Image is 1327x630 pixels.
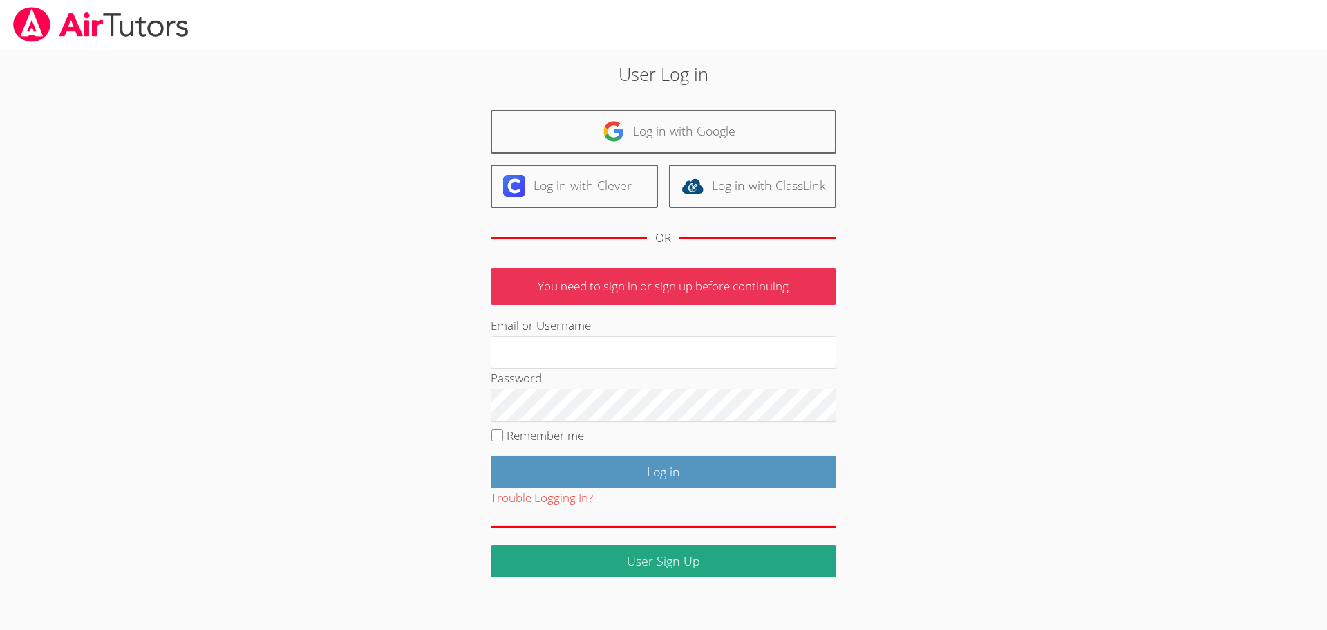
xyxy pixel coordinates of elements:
label: Email or Username [491,317,591,333]
h2: User Log in [305,61,1022,87]
input: Log in [491,456,836,488]
a: Log in with ClassLink [669,165,836,208]
a: Log in with Clever [491,165,658,208]
img: clever-logo-6eab21bc6e7a338710f1a6ff85c0baf02591cd810cc4098c63d3a4b26e2feb20.svg [503,175,525,197]
img: airtutors_banner-c4298cdbf04f3fff15de1276eac7730deb9818008684d7c2e4769d2f7ddbe033.png [12,7,190,42]
img: classlink-logo-d6bb404cc1216ec64c9a2012d9dc4662098be43eaf13dc465df04b49fa7ab582.svg [681,175,704,197]
a: User Sign Up [491,545,836,577]
div: OR [655,228,671,248]
p: You need to sign in or sign up before continuing [491,268,836,305]
label: Remember me [507,427,584,443]
a: Log in with Google [491,110,836,154]
button: Trouble Logging In? [491,488,593,508]
label: Password [491,370,542,386]
img: google-logo-50288ca7cdecda66e5e0955fdab243c47b7ad437acaf1139b6f446037453330a.svg [603,120,625,142]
